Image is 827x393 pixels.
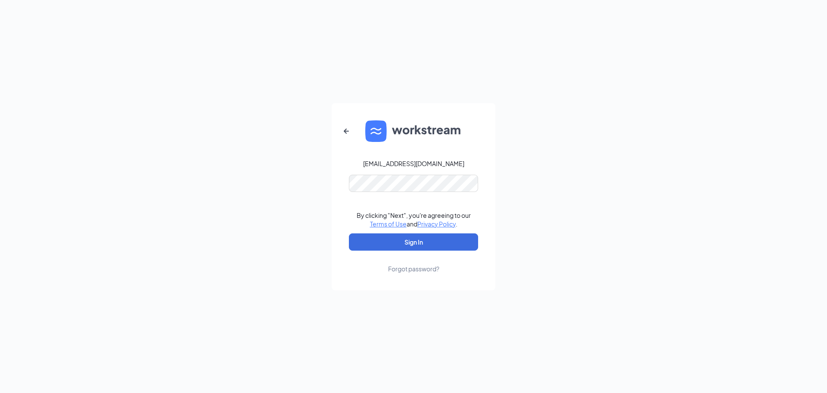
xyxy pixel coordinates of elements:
[388,264,439,273] div: Forgot password?
[341,126,351,136] svg: ArrowLeftNew
[388,251,439,273] a: Forgot password?
[363,159,464,168] div: [EMAIL_ADDRESS][DOMAIN_NAME]
[370,220,407,228] a: Terms of Use
[357,211,471,228] div: By clicking "Next", you're agreeing to our and .
[336,121,357,141] button: ArrowLeftNew
[349,233,478,251] button: Sign In
[365,120,462,142] img: WS logo and Workstream text
[417,220,456,228] a: Privacy Policy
